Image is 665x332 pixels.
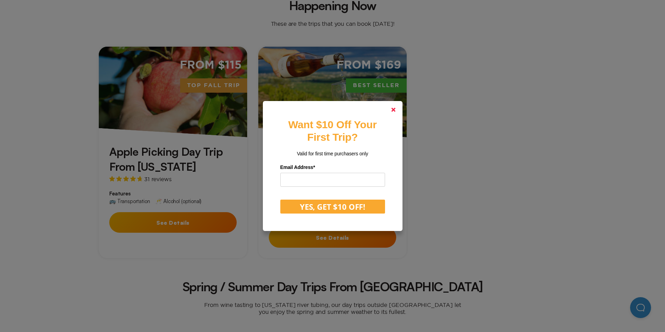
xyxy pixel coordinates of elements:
a: Close [385,101,402,118]
span: Required [313,164,315,170]
span: Valid for first time purchasers only [297,151,368,156]
strong: Want $10 Off Your First Trip? [288,119,377,143]
label: Email Address [280,162,385,173]
button: YES, GET $10 OFF! [280,200,385,214]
